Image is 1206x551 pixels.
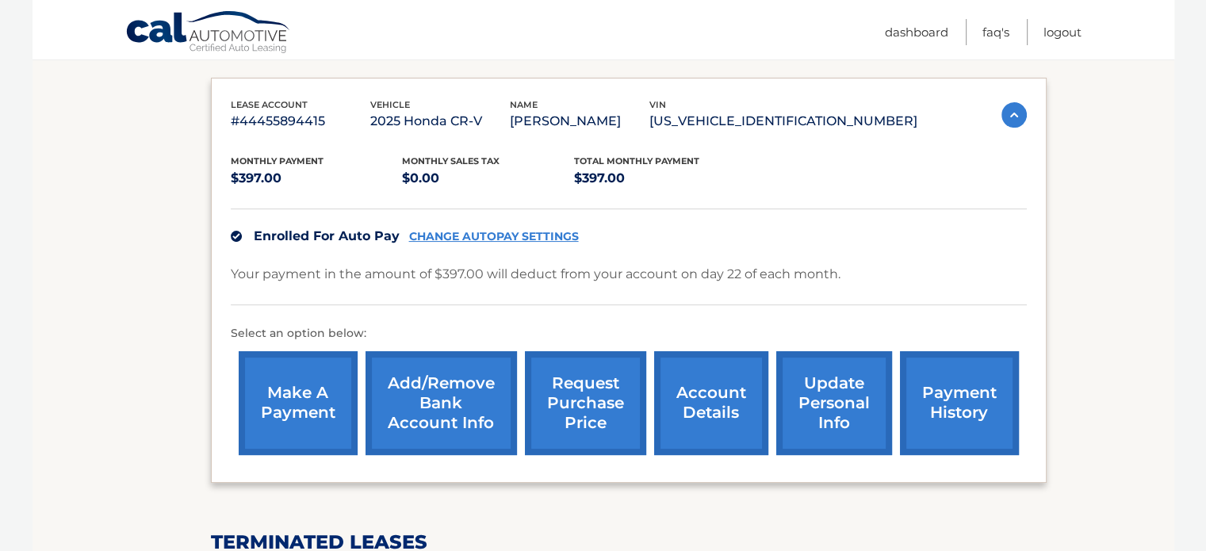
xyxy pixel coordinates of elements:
[510,110,649,132] p: [PERSON_NAME]
[231,231,242,242] img: check.svg
[649,99,666,110] span: vin
[409,230,579,243] a: CHANGE AUTOPAY SETTINGS
[231,155,324,166] span: Monthly Payment
[254,228,400,243] span: Enrolled For Auto Pay
[239,351,358,455] a: make a payment
[231,263,840,285] p: Your payment in the amount of $397.00 will deduct from your account on day 22 of each month.
[231,167,403,189] p: $397.00
[1043,19,1082,45] a: Logout
[366,351,517,455] a: Add/Remove bank account info
[402,167,574,189] p: $0.00
[370,110,510,132] p: 2025 Honda CR-V
[776,351,892,455] a: update personal info
[1001,102,1027,128] img: accordion-active.svg
[125,10,292,56] a: Cal Automotive
[510,99,538,110] span: name
[402,155,500,166] span: Monthly sales Tax
[649,110,917,132] p: [US_VEHICLE_IDENTIFICATION_NUMBER]
[654,351,768,455] a: account details
[982,19,1009,45] a: FAQ's
[885,19,948,45] a: Dashboard
[370,99,410,110] span: vehicle
[231,324,1027,343] p: Select an option below:
[231,99,308,110] span: lease account
[900,351,1019,455] a: payment history
[574,167,746,189] p: $397.00
[525,351,646,455] a: request purchase price
[574,155,699,166] span: Total Monthly Payment
[231,110,370,132] p: #44455894415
